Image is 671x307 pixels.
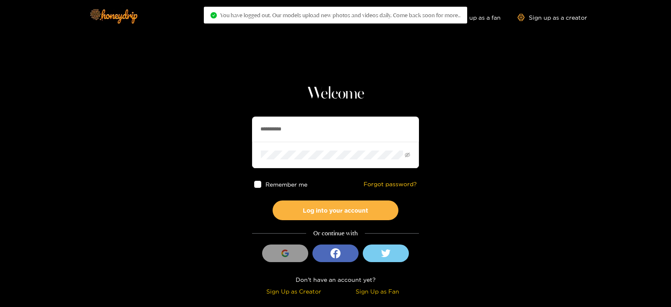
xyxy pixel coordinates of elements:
[252,84,419,104] h1: Welcome
[364,181,417,188] a: Forgot password?
[265,181,307,187] span: Remember me
[252,229,419,238] div: Or continue with
[220,12,460,18] span: You have logged out. Our models upload new photos and videos daily. Come back soon for more..
[443,14,501,21] a: Sign up as a fan
[254,286,333,296] div: Sign Up as Creator
[252,275,419,284] div: Don't have an account yet?
[273,200,398,220] button: Log into your account
[211,12,217,18] span: check-circle
[518,14,587,21] a: Sign up as a creator
[338,286,417,296] div: Sign Up as Fan
[405,152,410,158] span: eye-invisible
